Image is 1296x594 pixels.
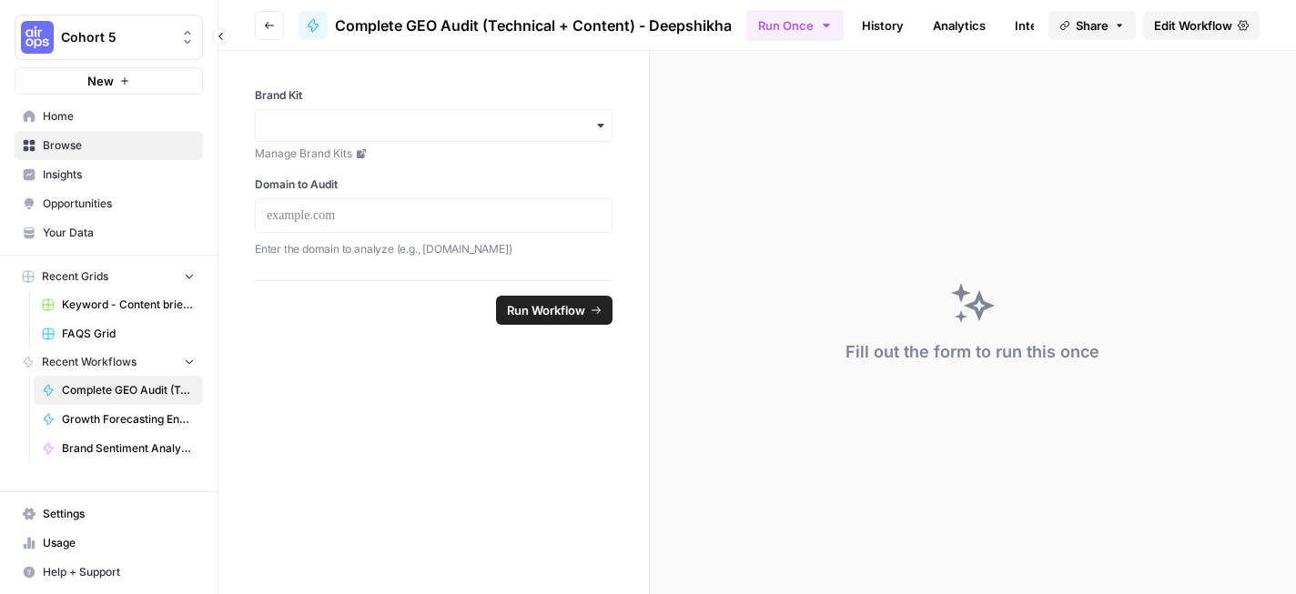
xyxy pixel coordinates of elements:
button: Recent Grids [15,263,203,290]
a: Insights [15,160,203,189]
a: Complete GEO Audit (Technical + Content) - Deepshikha [34,376,203,405]
button: New [15,67,203,95]
a: Your Data [15,218,203,247]
span: Insights [43,166,195,183]
span: Complete GEO Audit (Technical + Content) - Deepshikha [62,382,195,398]
button: Workspace: Cohort 5 [15,15,203,60]
span: Brand Sentiment Analysis - [PERSON_NAME] [62,440,195,457]
span: FAQS Grid [62,326,195,342]
span: Help + Support [43,564,195,580]
button: Help + Support [15,558,203,587]
label: Domain to Audit [255,176,613,193]
button: Recent Workflows [15,348,203,376]
span: Complete GEO Audit (Technical + Content) - Deepshikha [335,15,732,36]
span: Your Data [43,225,195,241]
p: Enter the domain to analyze (e.g., [DOMAIN_NAME]) [255,240,613,258]
a: History [851,11,915,40]
a: Usage [15,529,203,558]
a: Brand Sentiment Analysis - [PERSON_NAME] [34,434,203,463]
button: Run Workflow [496,296,613,325]
span: Home [43,108,195,125]
span: Recent Workflows [42,354,137,370]
a: Settings [15,499,203,529]
span: Run Workflow [507,301,585,319]
a: Home [15,102,203,131]
a: Complete GEO Audit (Technical + Content) - Deepshikha [299,11,732,40]
span: Cohort 5 [61,28,171,46]
div: Fill out the form to run this once [845,339,1099,365]
span: Browse [43,137,195,154]
span: Keyword - Content brief - Article (Airops builders) - [PERSON_NAME] [62,297,195,313]
a: FAQS Grid [34,319,203,348]
span: Opportunities [43,196,195,212]
span: Growth Forecasting Engine [62,411,195,428]
label: Brand Kit [255,87,613,104]
a: Edit Workflow [1143,11,1260,40]
a: Keyword - Content brief - Article (Airops builders) - [PERSON_NAME] [34,290,203,319]
a: Integrate [1004,11,1078,40]
button: Run Once [746,10,844,41]
a: Analytics [922,11,997,40]
a: Growth Forecasting Engine [34,405,203,434]
button: Share [1048,11,1136,40]
span: Share [1076,16,1109,35]
a: Browse [15,131,203,160]
span: New [87,72,114,90]
a: Opportunities [15,189,203,218]
span: Edit Workflow [1154,16,1232,35]
span: Recent Grids [42,268,108,285]
span: Usage [43,535,195,551]
span: Settings [43,506,195,522]
img: Cohort 5 Logo [21,21,54,54]
a: Manage Brand Kits [255,146,613,162]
